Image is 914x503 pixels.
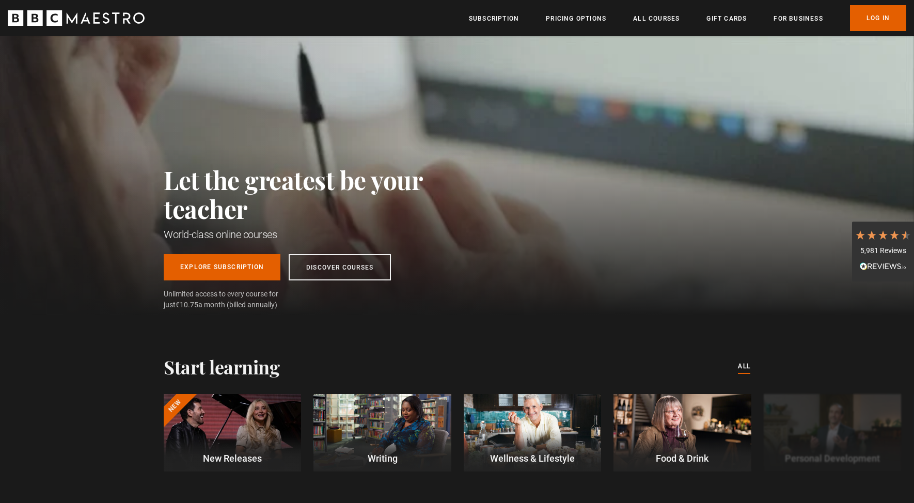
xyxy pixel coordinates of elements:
p: Food & Drink [613,451,751,465]
a: For business [774,13,823,24]
div: 5,981 ReviewsRead All Reviews [852,222,914,281]
img: REVIEWS.io [860,262,906,270]
a: Writing [313,394,451,471]
div: Read All Reviews [855,261,911,274]
p: Personal Development [764,451,901,465]
p: Wellness & Lifestyle [464,451,601,465]
h1: World-class online courses [164,227,468,242]
p: New Releases [164,451,301,465]
h2: Let the greatest be your teacher [164,165,468,223]
a: Discover Courses [289,254,391,280]
nav: Primary [469,5,906,31]
a: Explore Subscription [164,254,280,280]
p: Writing [313,451,451,465]
h2: Start learning [164,356,279,378]
span: Unlimited access to every course for just a month (billed annually) [164,289,303,310]
a: All [738,361,750,372]
div: 4.7 Stars [855,229,911,241]
a: Subscription [469,13,519,24]
a: Pricing Options [546,13,606,24]
svg: BBC Maestro [8,10,145,26]
a: Personal Development [764,394,901,471]
a: Wellness & Lifestyle [464,394,601,471]
a: Gift Cards [706,13,747,24]
a: New New Releases [164,394,301,471]
a: Log In [850,5,906,31]
span: €10.75 [176,301,198,309]
div: 5,981 Reviews [855,246,911,256]
a: Food & Drink [613,394,751,471]
a: All Courses [633,13,680,24]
